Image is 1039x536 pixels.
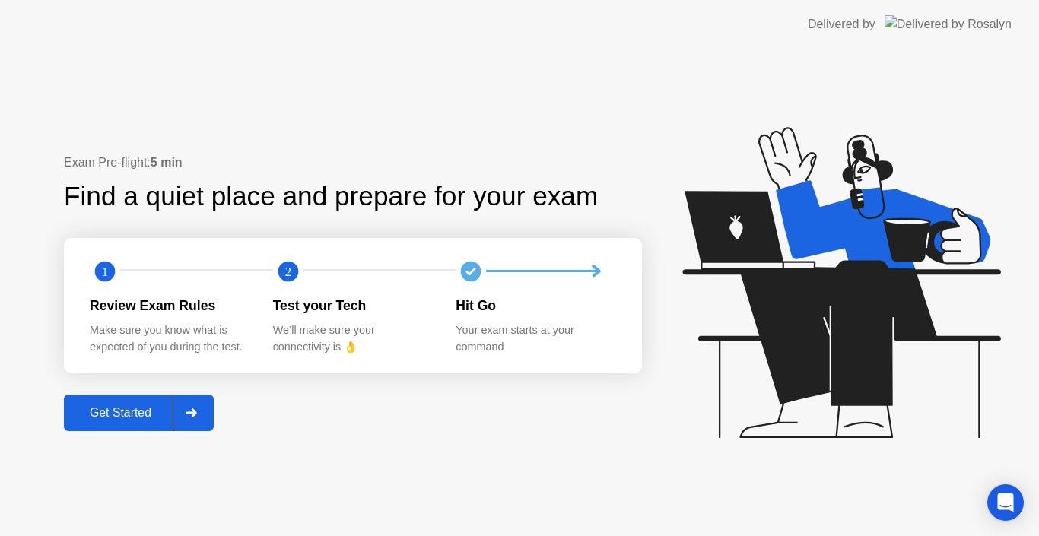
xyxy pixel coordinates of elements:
[273,322,432,355] div: We’ll make sure your connectivity is 👌
[808,15,875,33] div: Delivered by
[987,484,1024,521] div: Open Intercom Messenger
[102,264,108,278] text: 1
[456,322,615,355] div: Your exam starts at your command
[90,296,249,316] div: Review Exam Rules
[90,322,249,355] div: Make sure you know what is expected of you during the test.
[273,296,432,316] div: Test your Tech
[285,264,291,278] text: 2
[456,296,615,316] div: Hit Go
[885,15,1012,33] img: Delivered by Rosalyn
[68,406,173,420] div: Get Started
[64,154,642,172] div: Exam Pre-flight:
[64,176,600,217] div: Find a quiet place and prepare for your exam
[64,395,214,431] button: Get Started
[151,156,183,169] b: 5 min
